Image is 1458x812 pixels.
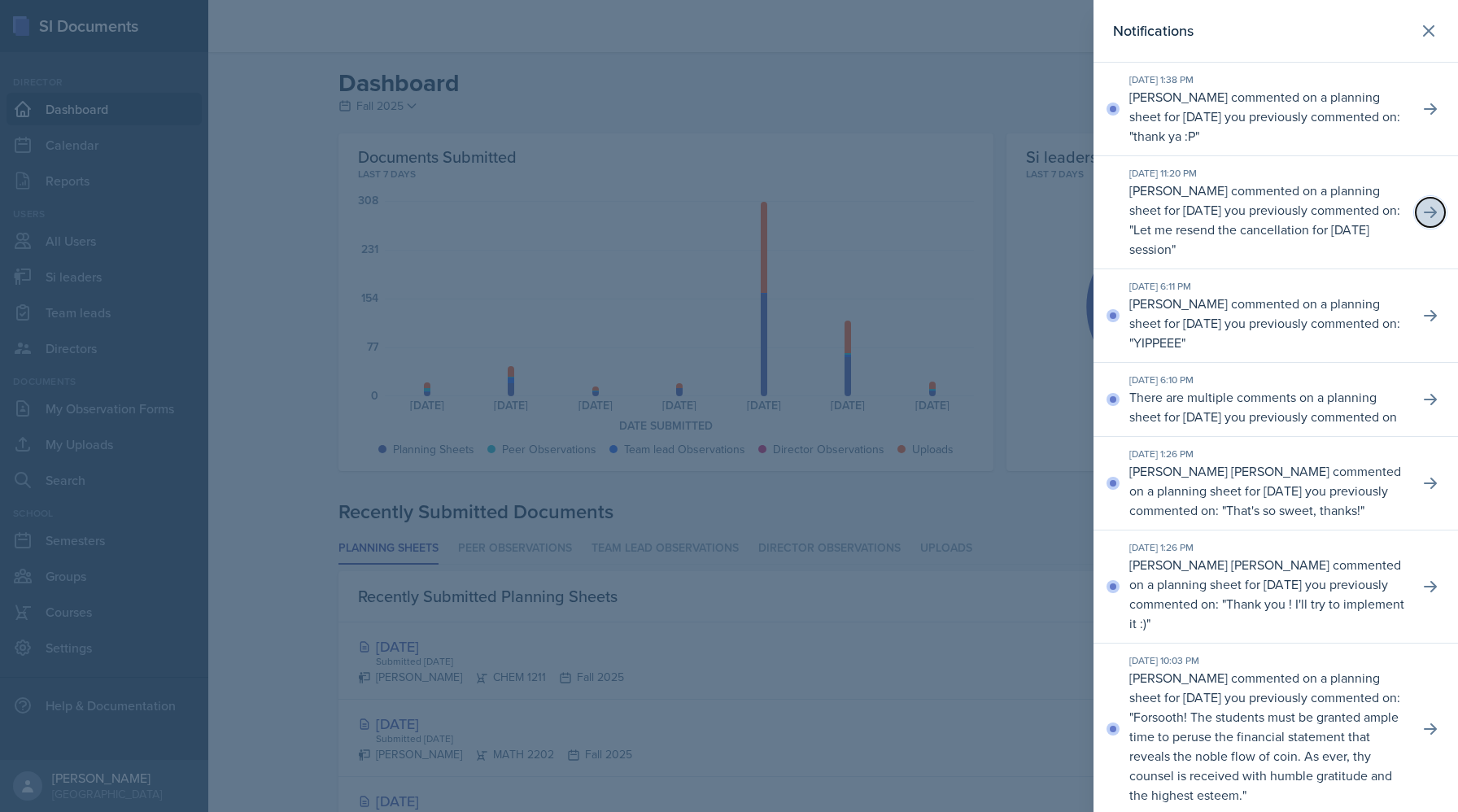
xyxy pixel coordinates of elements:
p: [PERSON_NAME] commented on a planning sheet for [DATE] you previously commented on: " " [1129,87,1406,146]
p: Let me resend the cancellation for [DATE] session [1129,220,1369,258]
div: [DATE] 1:38 PM [1129,72,1406,87]
div: [DATE] 1:26 PM [1129,540,1406,555]
p: There are multiple comments on a planning sheet for [DATE] you previously commented on [1129,387,1406,426]
p: thank ya :P [1133,127,1195,145]
p: [PERSON_NAME] commented on a planning sheet for [DATE] you previously commented on: " " [1129,294,1406,352]
p: [PERSON_NAME] [PERSON_NAME] commented on a planning sheet for [DATE] you previously commented on:... [1129,555,1406,633]
p: [PERSON_NAME] commented on a planning sheet for [DATE] you previously commented on: " " [1129,181,1406,259]
h2: Notifications [1113,20,1194,42]
div: [DATE] 11:20 PM [1129,166,1406,181]
p: YIPPEEE [1133,334,1181,351]
p: [PERSON_NAME] [PERSON_NAME] commented on a planning sheet for [DATE] you previously commented on:... [1129,461,1406,520]
div: [DATE] 6:11 PM [1129,279,1406,294]
p: Forsooth! The students must be granted ample time to peruse the financial statement that reveals ... [1129,708,1399,804]
div: [DATE] 6:10 PM [1129,373,1406,387]
p: Thank you ! I'll try to implement it :) [1129,595,1404,632]
p: [PERSON_NAME] commented on a planning sheet for [DATE] you previously commented on: " " [1129,668,1406,805]
p: That's so sweet, thanks! [1226,501,1360,519]
div: [DATE] 10:03 PM [1129,653,1406,668]
div: [DATE] 1:26 PM [1129,447,1406,461]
